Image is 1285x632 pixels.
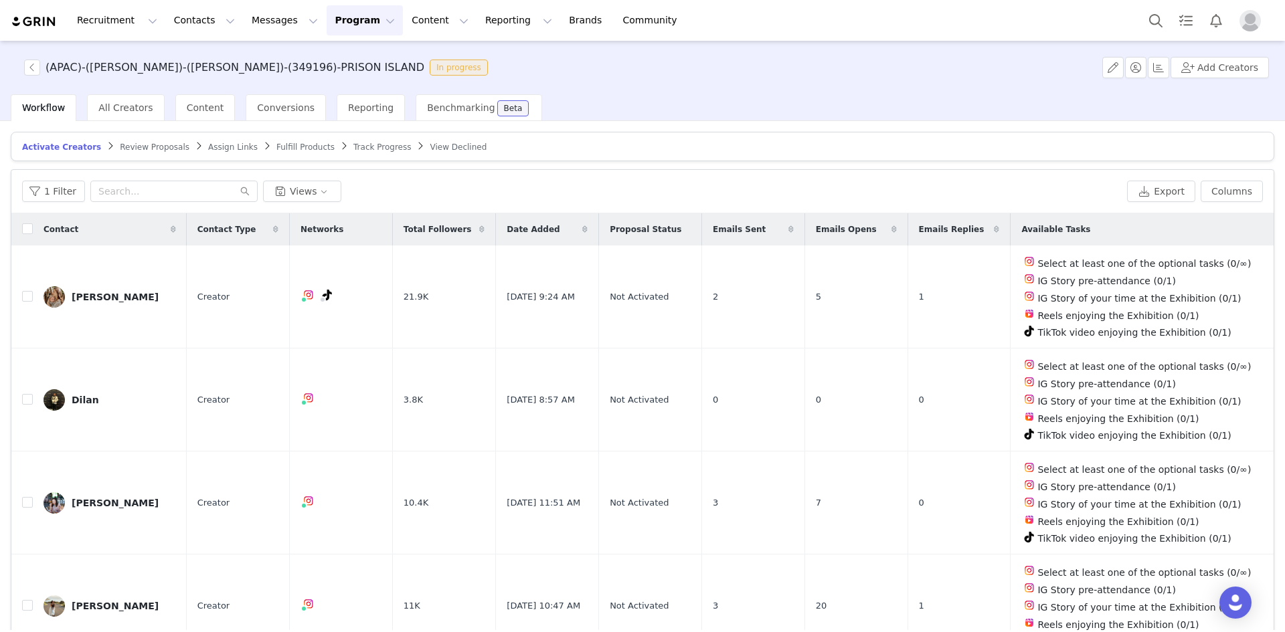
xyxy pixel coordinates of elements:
[430,60,488,76] span: In progress
[816,290,821,304] span: 5
[24,60,493,76] span: [object Object]
[1037,293,1241,304] span: IG Story of your time at the Exhibition (0/1)
[919,496,924,510] span: 0
[1171,5,1201,35] a: Tasks
[404,393,423,407] span: 3.8K
[610,223,681,235] span: Proposal Status
[166,5,243,35] button: Contacts
[816,599,827,613] span: 20
[1127,181,1195,202] button: Export
[72,292,159,302] div: [PERSON_NAME]
[197,393,230,407] span: Creator
[1024,480,1035,490] img: instagram.svg
[11,15,58,28] img: grin logo
[404,223,472,235] span: Total Followers
[197,290,230,304] span: Creator
[44,492,176,514] a: [PERSON_NAME]
[713,496,718,510] span: 3
[44,389,65,411] img: 70da969f-b98a-4048-849a-dae219f3b896.jpg
[348,102,394,113] span: Reporting
[1201,5,1231,35] button: Notifications
[1024,617,1035,628] img: instagram-reels.svg
[1037,361,1251,372] span: Select at least one of the optional tasks (0/∞)
[919,393,924,407] span: 0
[276,142,335,152] span: Fulfill Products
[610,393,669,407] span: Not Activated
[1024,462,1035,473] img: instagram.svg
[427,102,495,113] span: Benchmarking
[72,395,99,405] div: Dilan
[72,498,159,508] div: [PERSON_NAME]
[1024,256,1035,267] img: instagram.svg
[98,102,153,113] span: All Creators
[240,187,250,196] i: icon: search
[404,5,477,35] button: Content
[303,393,314,403] img: instagram.svg
[22,181,85,202] button: 1 Filter
[257,102,315,113] span: Conversions
[504,104,523,112] div: Beta
[1024,377,1035,387] img: instagram.svg
[120,142,189,152] span: Review Proposals
[1024,583,1035,593] img: instagram.svg
[713,393,718,407] span: 0
[44,286,176,308] a: [PERSON_NAME]
[1037,482,1175,492] span: IG Story pre-attendance (0/1)
[615,5,691,35] a: Community
[44,389,176,411] a: Dilan
[404,496,428,510] span: 10.4K
[816,496,821,510] span: 7
[1024,514,1035,525] img: instagram-reels.svg
[303,496,314,506] img: instagram.svg
[610,290,669,304] span: Not Activated
[610,599,669,613] span: Not Activated
[1239,10,1261,31] img: placeholder-profile.jpg
[353,142,411,152] span: Track Progress
[44,595,176,617] a: [PERSON_NAME]
[1024,497,1035,508] img: instagram.svg
[1037,413,1199,424] span: Reels enjoying the Exhibition (0/1)
[1037,276,1175,286] span: IG Story pre-attendance (0/1)
[1219,587,1252,619] div: Open Intercom Messenger
[561,5,614,35] a: Brands
[713,223,766,235] span: Emails Sent
[303,290,314,300] img: instagram.svg
[44,223,78,235] span: Contact
[1024,394,1035,405] img: instagram.svg
[1037,258,1251,269] span: Select at least one of the optional tasks (0/∞)
[44,492,65,514] img: 9421ccc1-55a3-4d12-a540-a023d623cb17.jpg
[197,599,230,613] span: Creator
[44,595,65,617] img: 43e21d55-08ef-406a-ac25-81b35f474635--s.jpg
[430,142,487,152] span: View Declined
[1037,379,1175,389] span: IG Story pre-attendance (0/1)
[1024,565,1035,576] img: instagram.svg
[69,5,165,35] button: Recruitment
[1201,181,1263,202] button: Columns
[44,286,65,308] img: d97b2718-5d53-4b44-9e6c-2826cc8f8fce.jpg
[90,181,258,202] input: Search...
[404,290,428,304] span: 21.9K
[507,599,580,613] span: [DATE] 10:47 AM
[1037,396,1241,407] span: IG Story of your time at the Exhibition (0/1)
[1037,585,1175,595] span: IG Story pre-attendance (0/1)
[1037,310,1199,321] span: Reels enjoying the Exhibition (0/1)
[919,223,984,235] span: Emails Replies
[187,102,224,113] span: Content
[1024,411,1035,422] img: instagram-reels.svg
[1037,464,1251,475] span: Select at least one of the optional tasks (0/∞)
[1231,10,1274,31] button: Profile
[507,223,560,235] span: Date Added
[197,223,256,235] span: Contact Type
[404,599,420,613] span: 11K
[72,601,159,611] div: [PERSON_NAME]
[713,290,718,304] span: 2
[1037,430,1231,441] span: TikTok video enjoying the Exhibition (0/1)
[1037,327,1231,338] span: TikTok video enjoying the Exhibition (0/1)
[1037,602,1241,613] span: IG Story of your time at the Exhibition (0/1)
[303,599,314,609] img: instagram.svg
[208,142,258,152] span: Assign Links
[1021,223,1090,235] span: Available Tasks
[1037,499,1241,510] span: IG Story of your time at the Exhibition (0/1)
[477,5,560,35] button: Reporting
